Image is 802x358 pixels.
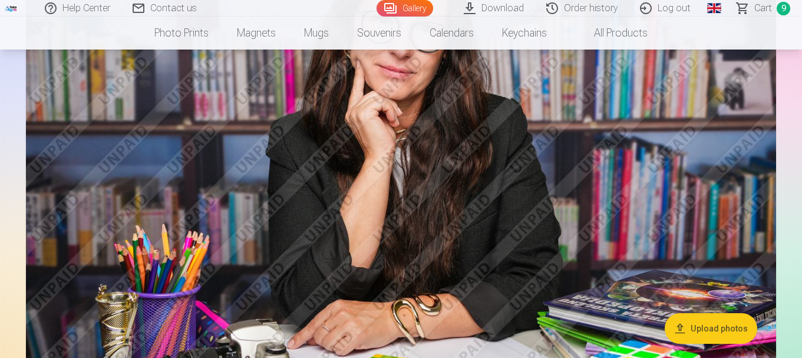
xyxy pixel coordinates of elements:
[415,17,488,50] a: Calendars
[343,17,415,50] a: Souvenirs
[665,313,757,344] button: Upload photos
[140,17,223,50] a: Photo prints
[5,5,18,12] img: /fa1
[488,17,561,50] a: Keychains
[561,17,662,50] a: All products
[777,2,790,15] span: 9
[223,17,290,50] a: Magnets
[754,1,772,15] span: Сart
[290,17,343,50] a: Mugs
